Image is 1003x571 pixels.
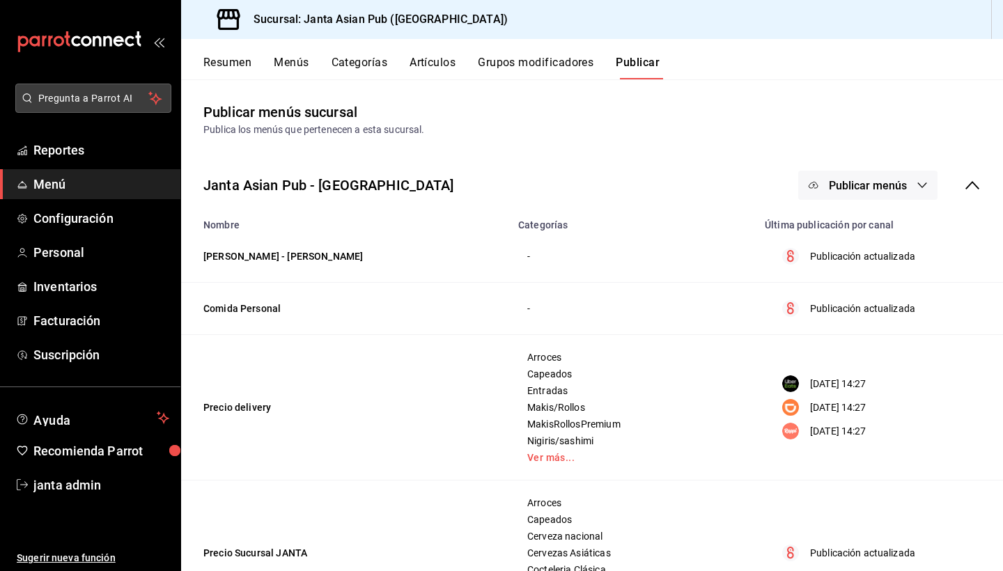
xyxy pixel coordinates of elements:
span: Arroces [527,352,739,362]
button: Publicar [616,56,660,79]
span: Recomienda Parrot [33,441,169,460]
span: Entradas [527,386,739,396]
span: Configuración [33,209,169,228]
td: Precio delivery [181,335,510,480]
span: Capeados [527,515,739,524]
th: Nombre [181,211,510,230]
span: Publicar menús [829,179,907,192]
span: Makis/Rollos [527,402,739,412]
span: Arroces [527,498,739,508]
a: Pregunta a Parrot AI [10,101,171,116]
span: Pregunta a Parrot AI [38,91,149,106]
h3: Sucursal: Janta Asian Pub ([GEOGRAPHIC_DATA]) [242,11,508,28]
p: Publicación actualizada [810,546,915,561]
button: Categorías [332,56,388,79]
button: Artículos [410,56,456,79]
p: [DATE] 14:27 [810,424,866,439]
span: Inventarios [33,277,169,296]
span: Facturación [33,311,169,330]
span: Personal [33,243,169,262]
p: Publicación actualizada [810,302,915,316]
p: Publicación actualizada [810,249,915,264]
div: Publica los menús que pertenecen a esta sucursal. [203,123,981,137]
span: Capeados [527,369,739,379]
button: Pregunta a Parrot AI [15,84,171,113]
span: Suscripción [33,345,169,364]
button: Publicar menús [798,171,938,200]
a: Ver más... [527,453,739,462]
div: Publicar menús sucursal [203,102,357,123]
td: Comida Personal [181,283,510,335]
div: - [527,249,740,264]
p: [DATE] 14:27 [810,377,866,391]
div: - [527,301,740,316]
span: Cervezas Asiáticas [527,548,739,558]
span: Cerveza nacional [527,531,739,541]
p: [DATE] 14:27 [810,400,866,415]
span: Reportes [33,141,169,159]
span: Menú [33,175,169,194]
td: [PERSON_NAME] - [PERSON_NAME] [181,230,510,283]
span: Sugerir nueva función [17,551,169,565]
span: janta admin [33,476,169,494]
button: open_drawer_menu [153,36,164,47]
th: Última publicación por canal [756,211,1003,230]
div: navigation tabs [203,56,1003,79]
span: Nigiris/sashimi [527,436,739,446]
div: Janta Asian Pub - [GEOGRAPHIC_DATA] [203,175,454,196]
button: Resumen [203,56,251,79]
span: MakisRollosPremium [527,419,739,429]
span: Ayuda [33,409,151,426]
button: Menús [274,56,309,79]
button: Grupos modificadores [478,56,593,79]
th: Categorías [510,211,756,230]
